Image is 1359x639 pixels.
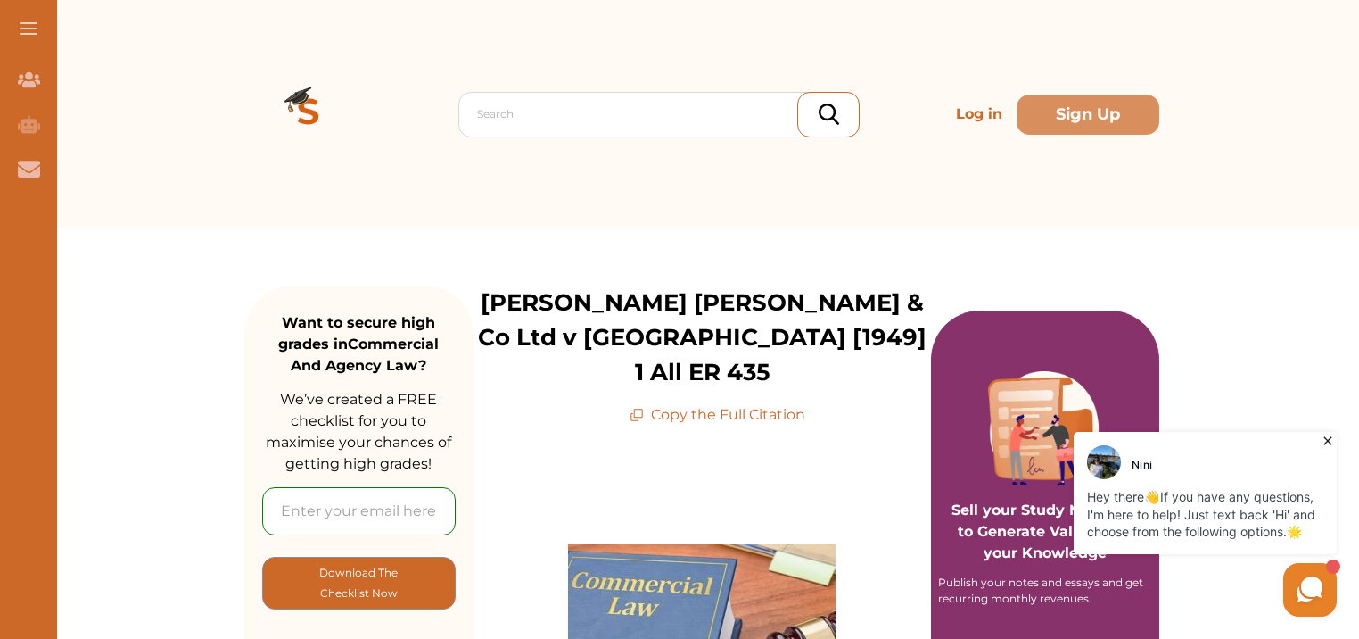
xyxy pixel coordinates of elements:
[278,314,439,374] strong: Want to secure high grades in Commercial And Agency Law ?
[262,487,456,535] input: Enter your email here
[474,286,931,390] p: [PERSON_NAME] [PERSON_NAME] & Co Ltd v [GEOGRAPHIC_DATA] [1949] 1 All ER 435
[266,391,451,472] span: We’ve created a FREE checklist for you to maximise your chances of getting high grades!
[988,371,1102,485] img: Purple card image
[819,104,839,125] img: search_icon
[931,427,1341,621] iframe: HelpCrunch
[949,96,1009,132] p: Log in
[299,562,419,604] p: Download The Checklist Now
[244,50,373,178] img: Logo
[630,404,805,426] p: Copy the Full Citation
[262,557,456,610] button: [object Object]
[1017,95,1159,135] button: Sign Up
